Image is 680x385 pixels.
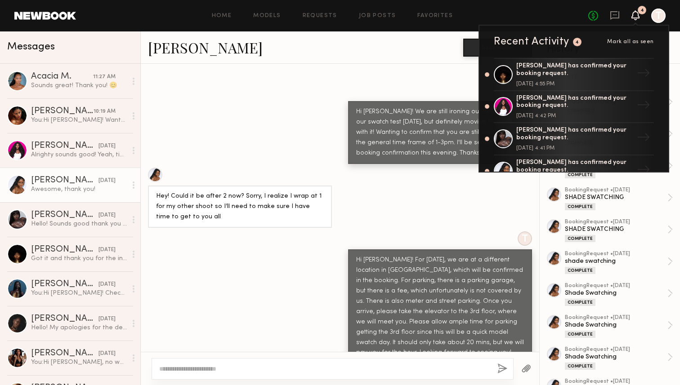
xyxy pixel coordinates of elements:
[516,81,633,87] div: [DATE] 4:55 PM
[98,246,116,254] div: [DATE]
[565,347,673,370] a: bookingRequest •[DATE]Shade SwatchingComplete
[156,191,324,222] div: Hey! Could it be after 2 now? Sorry, I realize I wrap at 1 for my other shoot so I’ll need to mak...
[417,13,453,19] a: Favorites
[494,155,654,188] a: [PERSON_NAME] has confirmed your booking request.→
[463,39,532,57] button: Book model
[31,245,98,254] div: [PERSON_NAME]
[565,353,667,361] div: Shade Swatching
[494,36,569,47] div: Recent Activity
[565,347,667,353] div: booking Request • [DATE]
[565,193,667,202] div: SHADE SWATCHING
[494,58,654,91] a: [PERSON_NAME] has confirmed your booking request.[DATE] 4:55 PM→
[303,13,337,19] a: Requests
[359,13,396,19] a: Job Posts
[565,321,667,329] div: Shade Swatching
[31,142,98,150] div: [PERSON_NAME]
[31,220,127,228] div: Hello! Sounds good thank you 😊
[98,350,116,358] div: [DATE]
[98,142,116,150] div: [DATE]
[212,13,232,19] a: Home
[575,40,579,45] div: 4
[356,107,524,159] div: Hi [PERSON_NAME]! We are still ironing out details for our swatch test [DATE], but definitely mov...
[31,211,98,220] div: [PERSON_NAME]
[565,363,595,370] div: Complete
[633,95,654,118] div: →
[565,171,595,178] div: Complete
[565,289,667,297] div: Shade Swatching
[31,254,127,263] div: Got it and thank you for the information!
[463,43,532,51] a: Book model
[565,187,667,193] div: booking Request • [DATE]
[7,42,55,52] span: Messages
[516,127,633,142] div: [PERSON_NAME] has confirmed your booking request.
[356,255,524,358] div: Hi [PERSON_NAME]! For [DATE], we are at a different location in [GEOGRAPHIC_DATA], which will be ...
[607,39,654,44] span: Mark all as seen
[565,257,667,266] div: shade swatching
[565,219,673,242] a: bookingRequest •[DATE]SHADE SWATCHINGComplete
[31,323,127,332] div: Hello! My apologies for the delayed response. Unfortunately I was available [DATE] and completely...
[98,315,116,323] div: [DATE]
[31,176,98,185] div: [PERSON_NAME]
[565,187,673,210] a: bookingRequest •[DATE]SHADE SWATCHINGComplete
[98,177,116,185] div: [DATE]
[98,280,116,289] div: [DATE]
[93,73,116,81] div: 11:27 AM
[31,150,127,159] div: Alrighty sounds good! Yeah, time frame still works just lmk so I can plan out the rest of my day 💕
[516,146,633,151] div: [DATE] 4:41 PM
[565,251,667,257] div: booking Request • [DATE]
[31,81,127,90] div: Sounds great! Thank you! 😊
[565,379,667,385] div: booking Request • [DATE]
[565,267,595,274] div: Complete
[565,219,667,225] div: booking Request • [DATE]
[565,203,595,210] div: Complete
[651,9,666,23] a: T
[31,358,127,367] div: You: Hi [PERSON_NAME], no worries! We will reach back out for the next one.
[98,211,116,220] div: [DATE]
[31,185,127,194] div: Awesome, thank you!
[94,107,116,116] div: 10:19 AM
[31,314,98,323] div: [PERSON_NAME]
[31,116,127,124] div: You: Hi [PERSON_NAME]! Wanted to provide the update that we won’t need you for testing [DATE], bu...
[516,62,633,78] div: [PERSON_NAME] has confirmed your booking request.
[253,13,281,19] a: Models
[494,91,654,124] a: [PERSON_NAME] has confirmed your booking request.[DATE] 4:42 PM→
[633,127,654,150] div: →
[640,8,644,13] div: 4
[565,235,595,242] div: Complete
[565,299,595,306] div: Complete
[565,225,667,234] div: SHADE SWATCHING
[31,72,93,81] div: Acacia M.
[565,331,595,338] div: Complete
[565,283,673,306] a: bookingRequest •[DATE]Shade SwatchingComplete
[31,280,98,289] div: [PERSON_NAME]
[565,283,667,289] div: booking Request • [DATE]
[148,38,263,57] a: [PERSON_NAME]
[31,289,127,297] div: You: Hi [PERSON_NAME]! Checking in to see if you would be available for a swatch test [DATE][DATE...
[633,63,654,86] div: →
[31,349,98,358] div: [PERSON_NAME]
[633,159,654,183] div: →
[565,315,673,338] a: bookingRequest •[DATE]Shade SwatchingComplete
[565,251,673,274] a: bookingRequest •[DATE]shade swatchingComplete
[516,95,633,110] div: [PERSON_NAME] has confirmed your booking request.
[516,159,633,174] div: [PERSON_NAME] has confirmed your booking request.
[565,315,667,321] div: booking Request • [DATE]
[516,113,633,119] div: [DATE] 4:42 PM
[31,107,94,116] div: [PERSON_NAME]
[494,123,654,155] a: [PERSON_NAME] has confirmed your booking request.[DATE] 4:41 PM→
